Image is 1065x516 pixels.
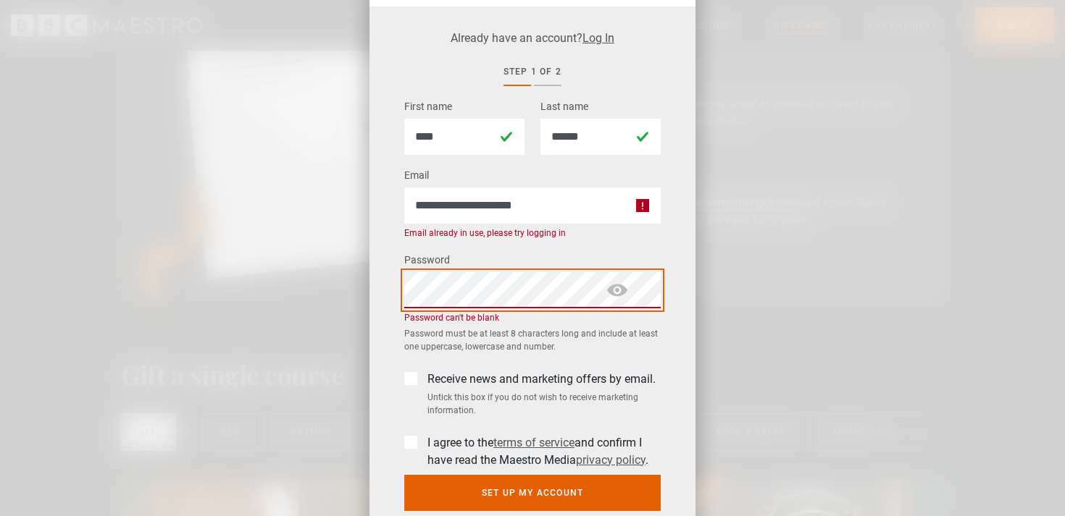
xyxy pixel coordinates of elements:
[606,272,629,308] span: show password
[404,167,429,185] label: Email
[422,434,661,469] label: I agree to the and confirm I have read the Maestro Media .
[404,98,452,116] label: First name
[404,475,661,511] button: Set up my account
[582,31,614,45] a: Log In
[404,227,661,240] div: Email already in use, please try logging in
[504,64,561,79] div: Step 1 of 2
[422,391,661,417] small: Untick this box if you do not wish to receive marketing information.
[576,453,646,467] a: privacy policy
[540,98,588,116] label: Last name
[493,436,575,449] a: terms of service
[404,327,661,353] small: Password must be at least 8 characters long and include at least one uppercase, lowercase and num...
[422,371,656,388] label: Receive news and marketing offers by email.
[404,252,450,269] label: Password
[404,311,661,324] div: Password can't be blank
[404,30,661,47] p: Already have an account?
